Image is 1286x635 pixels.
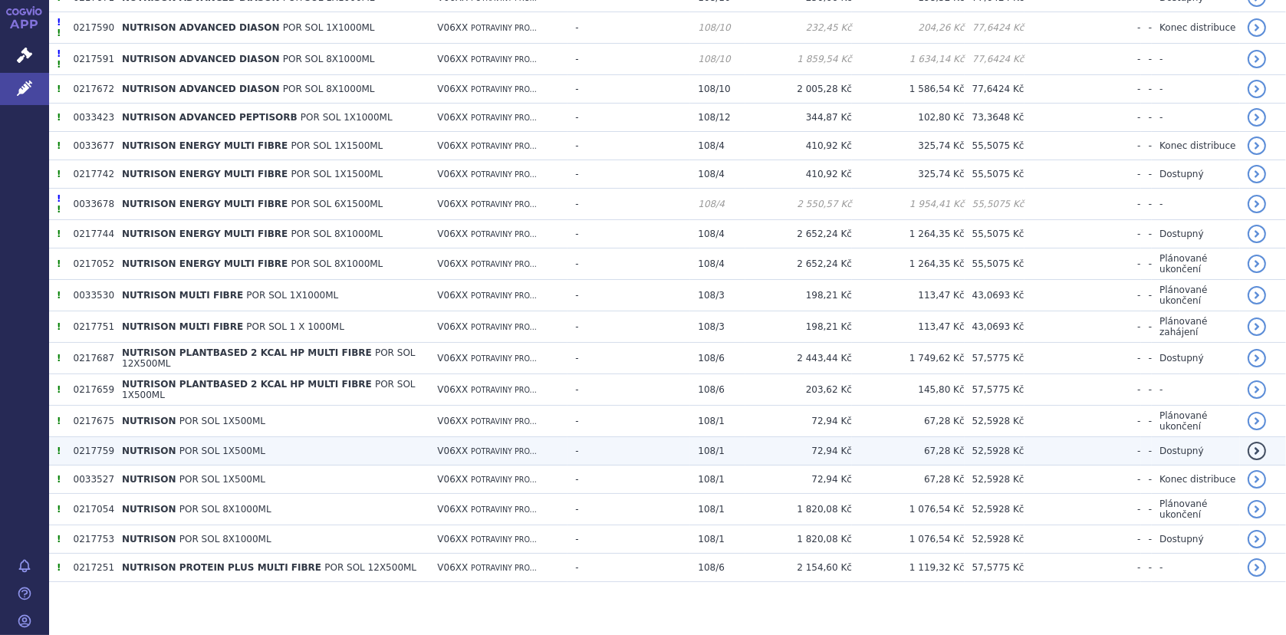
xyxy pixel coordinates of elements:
a: detail [1248,530,1266,548]
td: 52,5928 Kč [965,466,1025,494]
td: 325,74 Kč [852,160,965,189]
td: 1 264,35 Kč [852,248,965,280]
span: 108/4 [698,169,725,179]
td: 55,5075 Kč [965,160,1025,189]
td: 52,5928 Kč [965,406,1025,437]
a: detail [1248,470,1266,489]
td: - [1025,494,1141,525]
span: 108/1 [698,474,725,485]
span: NUTRISON ADVANCED DIASON [122,84,280,94]
span: 108/1 [698,504,725,515]
td: - [1025,280,1141,311]
span: POR SOL 1X500ML [122,379,416,400]
td: 2 154,60 Kč [745,554,853,582]
td: 55,5075 Kč [965,248,1025,280]
span: V06XX [437,199,468,209]
td: - [1152,189,1240,220]
span: V06XX [437,290,468,301]
span: POR SOL 6X1500ML [291,199,383,209]
td: 0217751 [66,311,114,343]
span: Tento přípravek má více úhrad. [57,59,61,70]
span: POR SOL 1X500ML [179,416,265,426]
td: 198,21 Kč [745,311,853,343]
span: NUTRISON [122,534,176,545]
td: 410,92 Kč [745,132,853,160]
td: - [1025,437,1141,466]
span: POR SOL 1X500ML [179,446,265,456]
span: NUTRISON [122,446,176,456]
span: V06XX [437,562,468,573]
td: - [1025,248,1141,280]
span: 108/12 [698,112,730,123]
td: - [1141,343,1153,374]
td: - [1152,374,1240,406]
span: V06XX [437,504,468,515]
td: - [1141,160,1153,189]
a: detail [1248,558,1266,577]
td: - [567,311,690,343]
a: detail [1248,412,1266,430]
span: NUTRISON [122,416,176,426]
td: - [567,12,690,44]
td: - [567,44,690,75]
span: Poslední data tohoto produktu jsou ze SCAU platného k 01.01.2025. [57,48,61,59]
td: 1 264,35 Kč [852,220,965,248]
a: detail [1248,108,1266,127]
td: - [1141,466,1153,494]
td: 0217672 [66,75,114,104]
span: POTRAVINY PRO... [471,230,537,239]
td: - [1141,437,1153,466]
td: Plánované ukončení [1152,280,1240,311]
span: POTRAVINY PRO... [471,114,537,122]
td: - [1141,494,1153,525]
td: - [1025,189,1141,220]
td: 204,26 Kč [852,12,965,44]
td: 1 954,41 Kč [852,189,965,220]
td: 1 119,32 Kč [852,554,965,582]
td: 55,5075 Kč [965,132,1025,160]
td: 2 550,57 Kč [745,189,853,220]
a: detail [1248,286,1266,304]
td: 410,92 Kč [745,160,853,189]
td: - [1025,466,1141,494]
td: - [1141,104,1153,132]
a: detail [1248,165,1266,183]
span: 108/6 [698,384,725,395]
span: NUTRISON PLANTBASED 2 KCAL HP MULTI FIBRE [122,347,372,358]
span: POTRAVINY PRO... [471,505,537,514]
td: Konec distribuce [1152,12,1240,44]
td: - [1141,406,1153,437]
td: 43,0693 Kč [965,311,1025,343]
span: NUTRISON ADVANCED PEPTISORB [122,112,298,123]
td: - [1025,406,1141,437]
span: V06XX [437,229,468,239]
td: 0217753 [66,525,114,554]
span: POTRAVINY PRO... [471,55,537,64]
td: 73,3648 Kč [965,104,1025,132]
td: - [1152,554,1240,582]
span: Tento přípravek má více úhrad. [57,321,61,332]
td: - [567,554,690,582]
td: 77,6424 Kč [965,75,1025,104]
td: 1 076,54 Kč [852,494,965,525]
td: 1 586,54 Kč [852,75,965,104]
td: - [1025,343,1141,374]
td: - [567,160,690,189]
span: 108/4 [698,258,725,269]
td: 72,94 Kč [745,466,853,494]
span: 108/1 [698,416,725,426]
td: 0033677 [66,132,114,160]
td: - [1025,374,1141,406]
a: detail [1248,255,1266,273]
td: 344,87 Kč [745,104,853,132]
span: 108/10 [698,84,730,94]
td: - [567,437,690,466]
td: 57,5775 Kč [965,374,1025,406]
td: 1 076,54 Kč [852,525,965,554]
td: 113,47 Kč [852,280,965,311]
td: - [1141,44,1153,75]
td: Dostupný [1152,160,1240,189]
span: V06XX [437,384,468,395]
td: 1 820,08 Kč [745,525,853,554]
td: 0033678 [66,189,114,220]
